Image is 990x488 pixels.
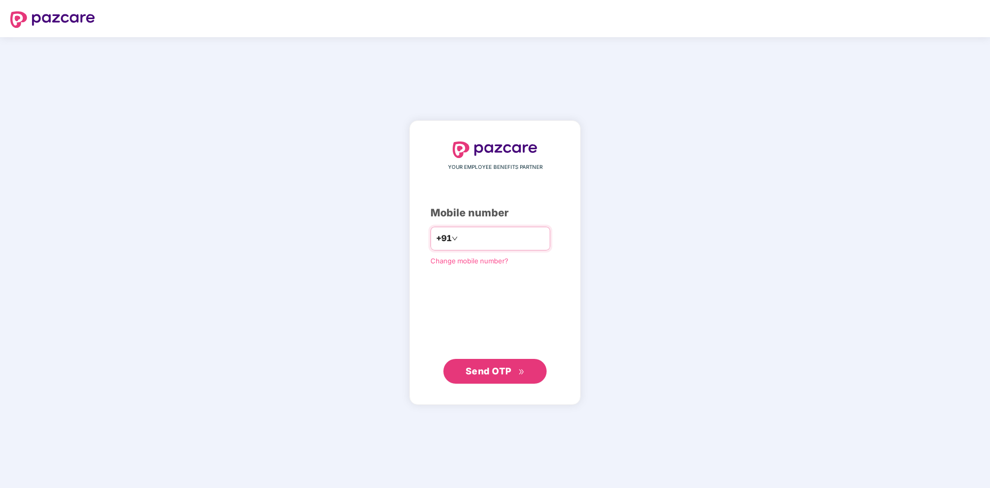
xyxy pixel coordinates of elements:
[10,11,95,28] img: logo
[448,163,542,171] span: YOUR EMPLOYEE BENEFITS PARTNER
[430,205,560,221] div: Mobile number
[430,257,508,265] a: Change mobile number?
[443,359,547,384] button: Send OTPdouble-right
[453,141,537,158] img: logo
[518,369,525,375] span: double-right
[436,232,452,245] span: +91
[452,235,458,242] span: down
[466,366,512,376] span: Send OTP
